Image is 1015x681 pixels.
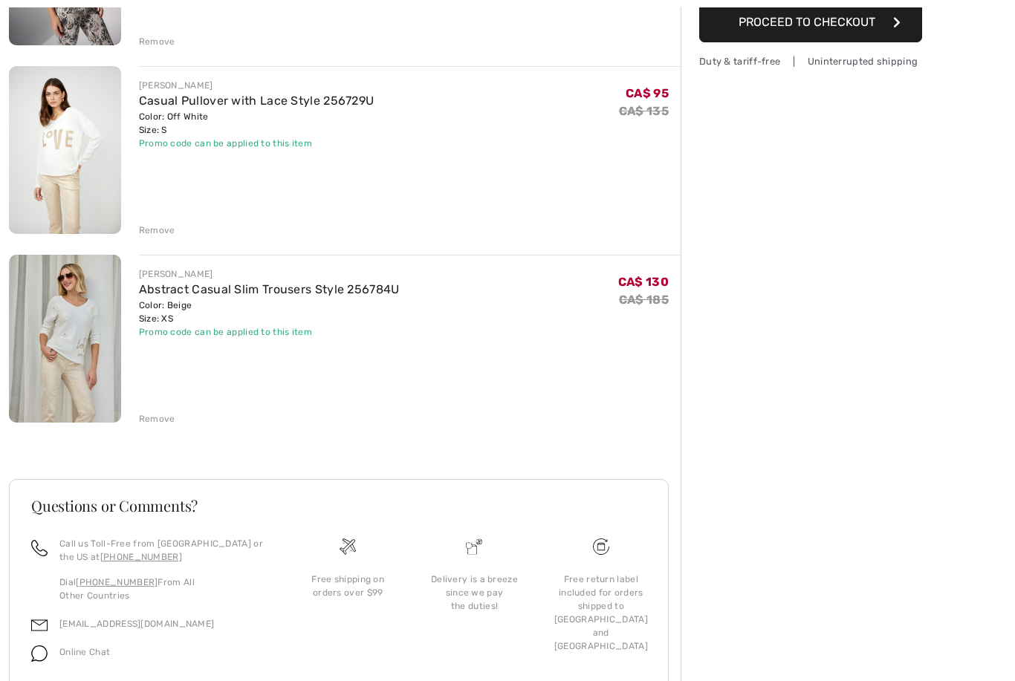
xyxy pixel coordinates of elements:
[31,645,48,662] img: chat
[31,617,48,633] img: email
[466,538,482,555] img: Delivery is a breeze since we pay the duties!
[626,86,669,100] span: CA$ 95
[9,255,121,423] img: Abstract Casual Slim Trousers Style 256784U
[618,275,669,289] span: CA$ 130
[59,647,110,657] span: Online Chat
[59,576,267,602] p: Dial From All Other Countries
[139,35,175,48] div: Remove
[550,573,652,653] div: Free return label included for orders shipped to [GEOGRAPHIC_DATA] and [GEOGRAPHIC_DATA]
[100,552,182,562] a: [PHONE_NUMBER]
[139,79,374,92] div: [PERSON_NAME]
[139,412,175,426] div: Remove
[139,224,175,237] div: Remove
[139,299,400,325] div: Color: Beige Size: XS
[139,282,400,296] a: Abstract Casual Slim Trousers Style 256784U
[139,94,374,108] a: Casual Pullover with Lace Style 256729U
[593,538,609,555] img: Free shipping on orders over $99
[340,538,356,555] img: Free shipping on orders over $99
[619,104,669,118] s: CA$ 135
[139,267,400,281] div: [PERSON_NAME]
[699,2,922,42] button: Proceed to Checkout
[139,137,374,150] div: Promo code can be applied to this item
[9,66,121,234] img: Casual Pullover with Lace Style 256729U
[76,577,158,587] a: [PHONE_NUMBER]
[139,325,400,339] div: Promo code can be applied to this item
[139,110,374,137] div: Color: Off White Size: S
[739,15,875,29] span: Proceed to Checkout
[619,293,669,307] s: CA$ 185
[699,54,922,68] div: Duty & tariff-free | Uninterrupted shipping
[31,498,646,513] h3: Questions or Comments?
[296,573,399,599] div: Free shipping on orders over $99
[423,573,525,613] div: Delivery is a breeze since we pay the duties!
[31,540,48,556] img: call
[59,619,214,629] a: [EMAIL_ADDRESS][DOMAIN_NAME]
[59,537,267,564] p: Call us Toll-Free from [GEOGRAPHIC_DATA] or the US at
